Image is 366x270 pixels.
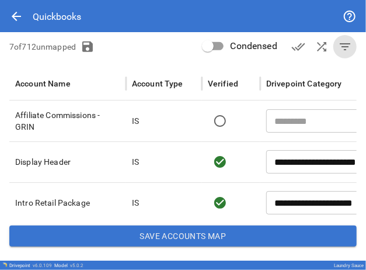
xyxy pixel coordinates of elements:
[231,39,277,53] span: Condensed
[15,109,120,133] p: Affiliate Commissions - GRIN
[54,263,83,268] div: Model
[315,40,329,54] span: shuffle
[266,79,342,88] div: Drivepoint Category
[310,35,333,58] button: AI Auto-Map Accounts
[15,197,120,209] p: Intro Retail Package
[9,9,23,23] span: arrow_back
[334,263,364,268] div: Laundry Sauce
[333,35,357,58] button: Show All Accounts
[132,197,139,209] p: IS
[208,79,238,88] div: Verified
[9,41,76,53] p: 7 of 712 unmapped
[70,263,83,268] span: v 5.0.2
[132,115,139,127] p: IS
[15,79,71,88] div: Account Name
[33,11,81,22] div: Quickbooks
[132,156,139,168] p: IS
[9,263,52,268] div: Drivepoint
[287,35,310,58] button: Verify Accounts
[338,40,352,54] span: filter_list
[9,226,357,247] button: Save Accounts Map
[15,156,120,168] p: Display Header
[33,263,52,268] span: v 6.0.109
[2,262,7,267] img: Drivepoint
[291,40,305,54] span: done_all
[132,79,183,88] div: Account Type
